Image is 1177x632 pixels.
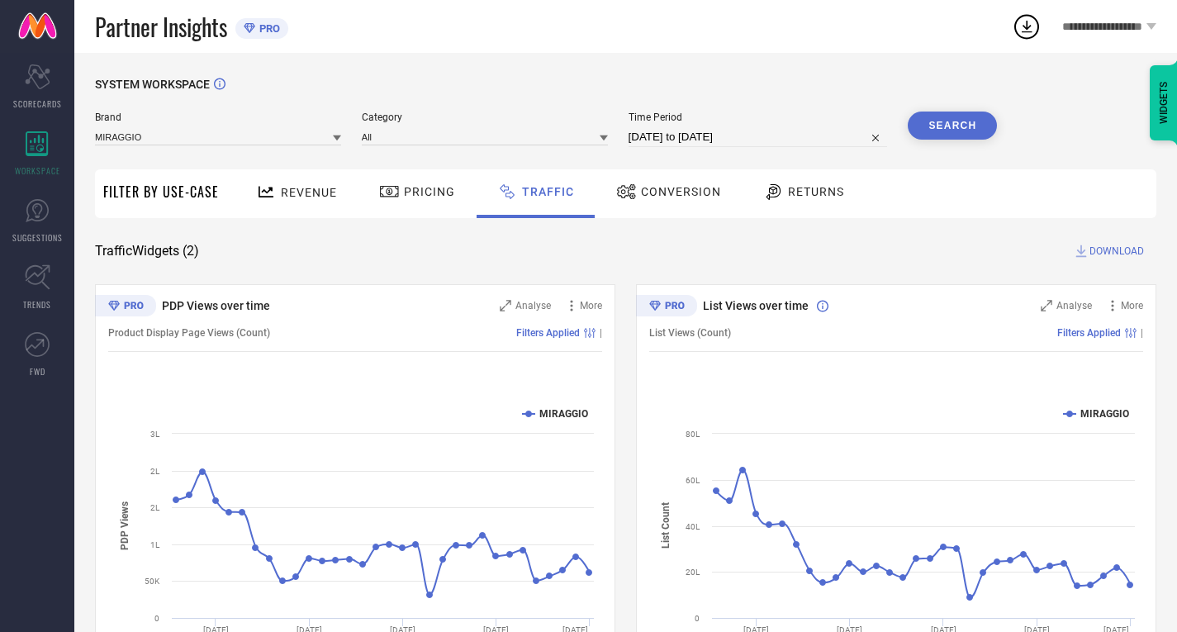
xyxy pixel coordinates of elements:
span: List Views (Count) [649,327,731,339]
span: More [1121,300,1143,311]
button: Search [908,112,997,140]
span: DOWNLOAD [1089,243,1144,259]
span: Time Period [629,112,888,123]
span: TRENDS [23,298,51,311]
tspan: PDP Views [119,501,131,550]
text: MIRAGGIO [539,408,588,420]
div: Premium [636,295,697,320]
svg: Zoom [500,300,511,311]
span: Filters Applied [1057,327,1121,339]
span: More [580,300,602,311]
text: 1L [150,540,160,549]
span: FWD [30,365,45,378]
text: 2L [150,467,160,476]
span: Filters Applied [516,327,580,339]
span: Brand [95,112,341,123]
span: SCORECARDS [13,97,62,110]
span: Traffic [522,185,574,198]
span: Analyse [515,300,551,311]
span: Filter By Use-Case [103,182,219,202]
span: Analyse [1056,300,1092,311]
span: | [600,327,602,339]
text: 0 [695,614,700,623]
text: MIRAGGIO [1080,408,1129,420]
span: Traffic Widgets ( 2 ) [95,243,199,259]
span: Revenue [281,186,337,199]
input: Select time period [629,127,888,147]
div: Premium [95,295,156,320]
span: PDP Views over time [162,299,270,312]
text: 2L [150,503,160,512]
text: 40L [686,522,700,531]
text: 3L [150,430,160,439]
span: Pricing [404,185,455,198]
span: PRO [255,22,280,35]
text: 50K [145,577,160,586]
tspan: List Count [660,502,672,549]
svg: Zoom [1041,300,1052,311]
span: WORKSPACE [15,164,60,177]
span: SYSTEM WORKSPACE [95,78,210,91]
span: Partner Insights [95,10,227,44]
span: Conversion [641,185,721,198]
span: Returns [788,185,844,198]
span: | [1141,327,1143,339]
text: 80L [686,430,700,439]
text: 60L [686,476,700,485]
text: 20L [686,568,700,577]
span: List Views over time [703,299,809,312]
span: Product Display Page Views (Count) [108,327,270,339]
text: 0 [154,614,159,623]
span: SUGGESTIONS [12,231,63,244]
div: Open download list [1012,12,1042,41]
span: Category [362,112,608,123]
